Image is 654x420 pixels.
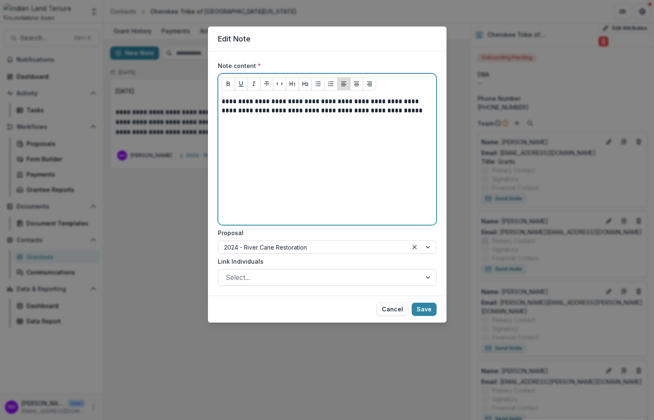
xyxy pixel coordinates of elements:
[273,77,286,90] button: Code
[311,77,325,90] button: Bullet List
[260,77,273,90] button: Strike
[208,27,446,51] header: Edit Note
[299,77,312,90] button: Heading 2
[376,303,408,316] button: Cancel
[337,77,350,90] button: Align Left
[234,77,248,90] button: Underline
[247,77,261,90] button: Italicize
[218,228,432,237] label: Proposal
[363,77,376,90] button: Align Right
[218,61,432,70] label: Note content
[222,77,235,90] button: Bold
[410,242,420,252] div: Clear selected options
[412,303,437,316] button: Save
[286,77,299,90] button: Heading 1
[350,77,363,90] button: Align Center
[324,77,338,90] button: Ordered List
[218,257,432,266] label: Link Individuals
